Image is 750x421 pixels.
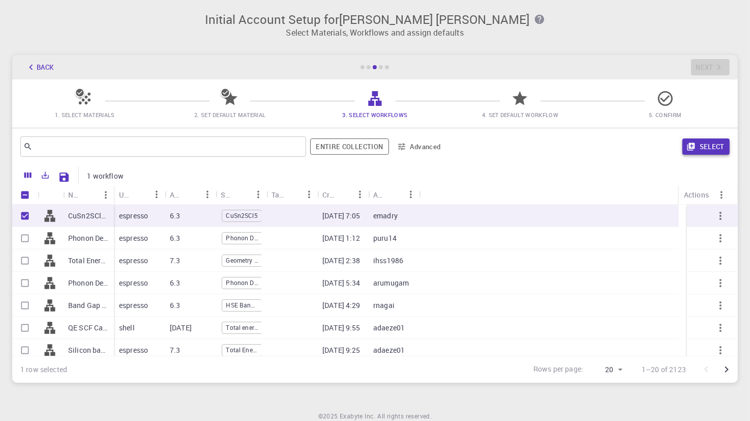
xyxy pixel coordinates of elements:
span: Phonon Density of States + Dispersions [222,234,262,242]
p: puru14 [373,233,397,243]
button: Menu [301,186,317,203]
button: Export [37,167,54,183]
p: CuSn2SCl5 relax [68,211,109,221]
button: Back [20,59,59,75]
button: Menu [148,186,165,203]
div: Subworkflows [216,185,266,205]
span: 2. Set Default Material [194,111,265,119]
div: Name [68,185,81,205]
div: Tags [272,185,285,205]
p: 6.3 [170,300,180,311]
button: Menu [250,186,266,203]
div: Tags [266,185,317,205]
button: Sort [234,186,250,203]
div: Account [368,185,419,205]
p: QE SCF Calculation [68,323,109,333]
p: [DATE] 9:55 [322,323,361,333]
h3: Initial Account Setup for [PERSON_NAME] [PERSON_NAME] [18,12,732,26]
p: 6.3 [170,211,180,221]
div: Created [322,185,336,205]
p: espresso [119,278,148,288]
p: emadry [373,211,398,221]
span: 1. Select Materials [55,111,115,119]
p: adaeze01 [373,345,405,355]
p: espresso [119,345,148,355]
p: shell [119,323,135,333]
p: Select Materials, Workflows and assign defaults [18,26,732,39]
button: Sort [81,187,98,203]
p: 1 workflow [87,171,124,181]
div: 20 [587,362,625,377]
div: Icon [38,185,63,205]
button: Menu [199,186,216,203]
p: arumugam [373,278,409,288]
button: Columns [19,167,37,183]
button: Advanced [393,138,446,155]
span: Geometry and Phonon [222,256,262,265]
div: Actions [679,185,730,205]
span: Exabyte Inc. [340,412,375,420]
button: Sort [336,186,352,203]
p: [DATE] 2:38 [322,256,361,266]
p: Total Energy (clone) (clone) [68,256,109,266]
span: 4. Set Default Workflow [482,111,558,119]
p: espresso [119,211,148,221]
p: adaeze01 [373,323,405,333]
span: Total Energy [222,346,262,354]
div: Actions [684,185,709,205]
p: rnagai [373,300,395,311]
button: Menu [713,187,730,203]
span: Phonon Density of States + Dispersions [222,278,262,287]
div: Application Version [165,185,216,205]
button: Sort [386,186,403,203]
div: Created [317,185,368,205]
button: Sort [285,186,301,203]
button: Entire collection [310,138,388,155]
p: Band Gap + DoS - HSE (clone) (clone) [68,300,109,311]
p: 6.3 [170,278,180,288]
div: Subworkflows [221,185,234,205]
p: Phonon Density of States + Dispersions (clone) (clone) (clone) (clone) (clone) [68,233,109,243]
p: [DATE] 7:05 [322,211,361,221]
button: Menu [403,186,419,203]
p: ihss1986 [373,256,403,266]
span: Filter throughout whole library including sets (folders) [310,138,388,155]
p: [DATE] 1:12 [322,233,361,243]
button: Sort [183,186,199,203]
button: Save Explorer Settings [54,167,74,187]
div: Name [63,185,114,205]
p: 7.3 [170,256,180,266]
p: 7.3 [170,345,180,355]
span: CuSn2SCl5 [222,211,261,220]
span: 3. Select Workflows [343,111,408,119]
div: 1 row selected [20,364,67,375]
span: Hỗ trợ [22,7,51,16]
button: Select [682,138,730,155]
p: [DATE] 9:25 [322,345,361,355]
button: Sort [132,186,148,203]
p: 1–20 of 2123 [642,364,686,375]
p: [DATE] [170,323,192,333]
span: HSE Band Gap [222,301,262,310]
p: [DATE] 5:34 [322,278,361,288]
p: espresso [119,233,148,243]
button: Menu [98,187,114,203]
p: [DATE] 4:29 [322,300,361,311]
p: Silicon band structure [68,345,109,355]
button: Menu [352,186,368,203]
span: Total energy [222,323,262,332]
p: espresso [119,300,148,311]
p: Rows per page: [533,364,583,376]
p: Phonon Density of States + Dispersions (clone) (clone) (clone) (clone) [68,278,109,288]
div: Used application [114,185,165,205]
span: 5. Confirm [649,111,681,119]
button: Go to next page [716,359,737,380]
p: 6.3 [170,233,180,243]
div: Used application [119,185,132,205]
div: Account [373,185,386,205]
div: Application Version [170,185,183,205]
p: espresso [119,256,148,266]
